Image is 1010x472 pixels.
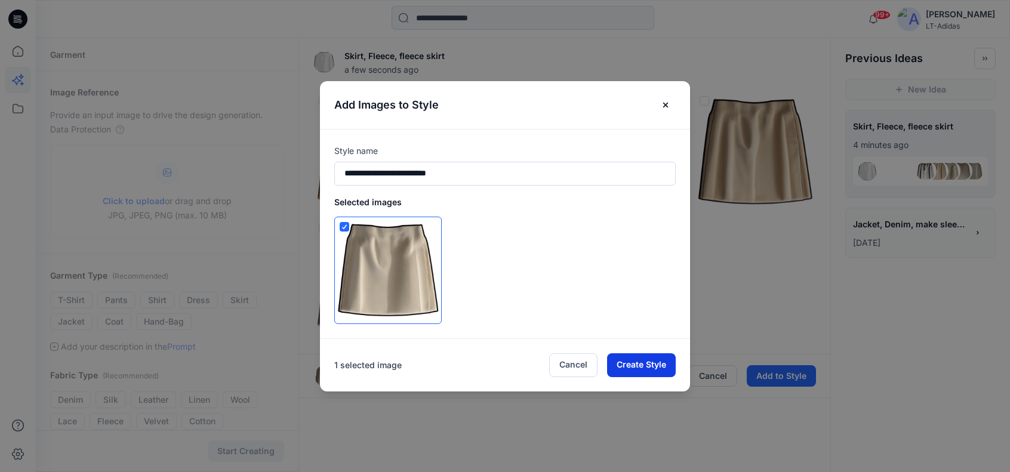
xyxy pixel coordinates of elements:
[334,195,676,217] p: Selected images
[320,81,690,129] header: Add Images to Style
[334,144,676,158] p: Style name
[320,358,402,372] p: 1 selected image
[549,353,598,377] button: Cancel
[607,353,676,377] button: Create Style
[335,217,441,323] img: 2.png
[655,95,676,115] button: Close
